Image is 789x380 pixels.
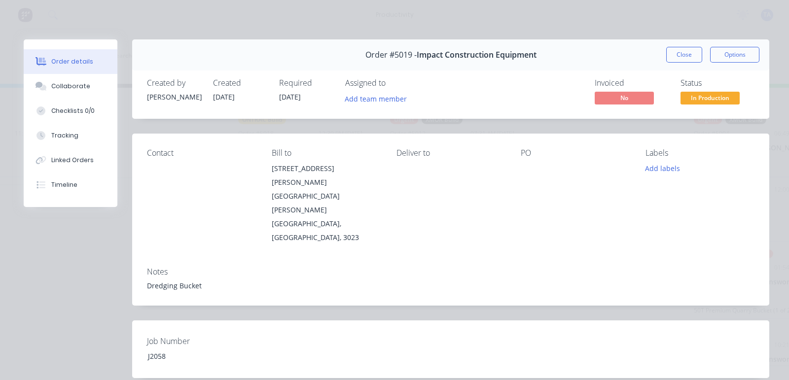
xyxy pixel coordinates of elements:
button: Add team member [340,92,412,105]
div: Linked Orders [51,156,94,165]
button: Tracking [24,123,117,148]
button: Add team member [345,92,412,105]
div: Created by [147,78,201,88]
div: Invoiced [595,78,669,88]
div: Timeline [51,180,77,189]
button: Checklists 0/0 [24,99,117,123]
div: [GEOGRAPHIC_DATA][PERSON_NAME][GEOGRAPHIC_DATA], [GEOGRAPHIC_DATA], 3023 [272,189,381,244]
div: Order details [51,57,93,66]
span: No [595,92,654,104]
button: In Production [681,92,740,106]
div: Required [279,78,333,88]
button: Timeline [24,173,117,197]
button: Add labels [640,162,685,175]
div: Status [681,78,754,88]
button: Close [666,47,702,63]
span: Impact Construction Equipment [417,50,537,60]
button: Options [710,47,759,63]
div: [STREET_ADDRESS][PERSON_NAME] [272,162,381,189]
div: J2058 [140,349,263,363]
span: [DATE] [279,92,301,102]
div: Deliver to [396,148,505,158]
div: [PERSON_NAME] [147,92,201,102]
div: Assigned to [345,78,444,88]
div: Collaborate [51,82,90,91]
label: Job Number [147,335,270,347]
div: Checklists 0/0 [51,106,95,115]
div: PO [521,148,630,158]
span: [DATE] [213,92,235,102]
button: Collaborate [24,74,117,99]
button: Linked Orders [24,148,117,173]
div: Contact [147,148,256,158]
div: Bill to [272,148,381,158]
div: Dredging Bucket [147,280,754,291]
div: Created [213,78,267,88]
div: [STREET_ADDRESS][PERSON_NAME][GEOGRAPHIC_DATA][PERSON_NAME][GEOGRAPHIC_DATA], [GEOGRAPHIC_DATA], ... [272,162,381,244]
div: Tracking [51,131,78,140]
button: Order details [24,49,117,74]
div: Notes [147,267,754,276]
div: Labels [646,148,754,158]
span: In Production [681,92,740,104]
span: Order #5019 - [365,50,417,60]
